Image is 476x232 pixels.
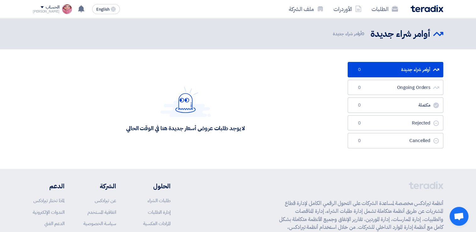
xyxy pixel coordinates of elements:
a: ملف الشركة [284,2,328,16]
a: المزادات العكسية [143,220,171,227]
a: عن تيرادكس [95,197,116,204]
a: إدارة الطلبات [148,209,171,216]
span: English [96,7,109,12]
li: الدعم [33,181,64,191]
span: 0 [356,67,363,73]
h2: أوامر شراء جديدة [371,28,430,40]
span: أوامر شراء جديدة [333,30,366,37]
a: Rejected0 [348,115,443,131]
li: الشركة [83,181,116,191]
div: الحساب [46,5,59,10]
a: مكتملة0 [348,97,443,113]
div: [PERSON_NAME] [33,10,59,13]
button: English [92,4,120,14]
a: لماذا تختار تيرادكس [33,197,64,204]
a: الأوردرات [328,2,367,16]
a: اتفاقية المستخدم [87,209,116,216]
a: الطلبات [367,2,403,16]
span: 0 [356,102,363,108]
img: Teradix logo [411,5,443,12]
li: الحلول [135,181,171,191]
a: الدعم الفني [44,220,64,227]
span: 0 [356,120,363,126]
a: الندوات الإلكترونية [33,209,64,216]
span: 0 [356,138,363,144]
div: لا يوجد طلبات عروض أسعار جديدة هنا في الوقت الحالي [126,124,245,132]
a: Ongoing Orders0 [348,80,443,95]
img: Hello [160,86,211,117]
a: طلبات الشراء [148,197,171,204]
span: 0 [356,85,363,91]
span: 0 [361,30,364,37]
img: WhatsApp_Image__at_cbdf_1751464265789.jpg [62,4,72,14]
a: Cancelled0 [348,133,443,148]
a: سياسة الخصوصية [83,220,116,227]
a: Open chat [450,207,468,226]
a: أوامر شراء جديدة0 [348,62,443,77]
